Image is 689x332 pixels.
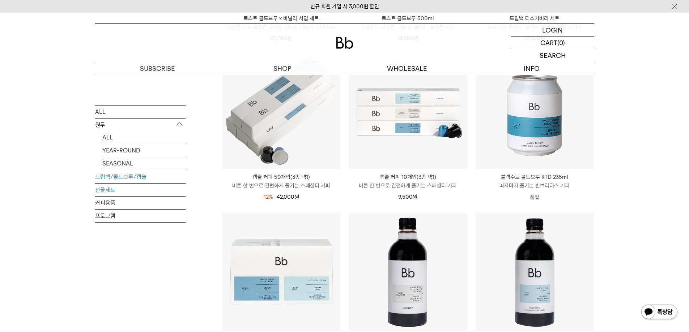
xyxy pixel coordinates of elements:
a: SHOP [220,62,345,75]
img: 로고 [336,37,353,49]
a: 캡슐 커피 50개입(3종 택1) 버튼 한 번으로 간편하게 즐기는 스페셜티 커피 [222,173,341,190]
img: 드립백 선물세트 [222,212,341,331]
img: 캡슐 커피 50개입(3종 택1) [222,51,341,169]
img: 디카페인 콜드브루 500ml [349,212,467,331]
p: 따자마자 즐기는 빈브라더스 커피 [475,181,594,190]
a: CART (0) [511,36,594,49]
p: 캡슐 커피 10개입(3종 택1) [349,173,467,181]
a: 신규 회원 가입 시 3,000원 할인 [310,3,379,10]
img: 블랙수트 콜드브루 RTD 235ml [475,51,594,169]
p: INFO [469,62,594,75]
span: 원 [413,194,417,200]
span: 원 [294,194,299,200]
div: 12% [264,193,273,201]
p: 원두 [95,118,186,131]
p: 버튼 한 번으로 간편하게 즐기는 스페셜티 커피 [222,181,341,190]
a: SEASONAL [102,157,186,169]
a: 캡슐 커피 10개입(3종 택1) 버튼 한 번으로 간편하게 즐기는 스페셜티 커피 [349,173,467,190]
p: 블랙수트 콜드브루 RTD 235ml [475,173,594,181]
a: 프로그램 [95,209,186,222]
a: 커피용품 [95,196,186,209]
span: 42,000 [277,194,299,200]
img: 벨벳화이트 콜드브루 500ml [475,212,594,331]
a: ALL [95,105,186,118]
a: 선물세트 [95,183,186,196]
a: 드립백/콜드브루/캡슐 [95,170,186,183]
p: 버튼 한 번으로 간편하게 즐기는 스페셜티 커피 [349,181,467,190]
p: WHOLESALE [345,62,469,75]
a: ALL [102,131,186,143]
span: 9,500 [398,194,417,200]
p: CART [540,36,557,49]
img: 카카오톡 채널 1:1 채팅 버튼 [641,304,678,321]
a: LOGIN [511,24,594,36]
p: SEARCH [540,49,566,62]
a: SUBSCRIBE [95,62,220,75]
img: 캡슐 커피 10개입(3종 택1) [349,51,467,169]
p: (0) [557,36,565,49]
a: YEAR-ROUND [102,144,186,156]
p: 품절 [475,190,594,204]
a: 블랙수트 콜드브루 RTD 235ml 따자마자 즐기는 빈브라더스 커피 [475,173,594,190]
p: LOGIN [542,24,563,36]
p: 캡슐 커피 50개입(3종 택1) [222,173,341,181]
